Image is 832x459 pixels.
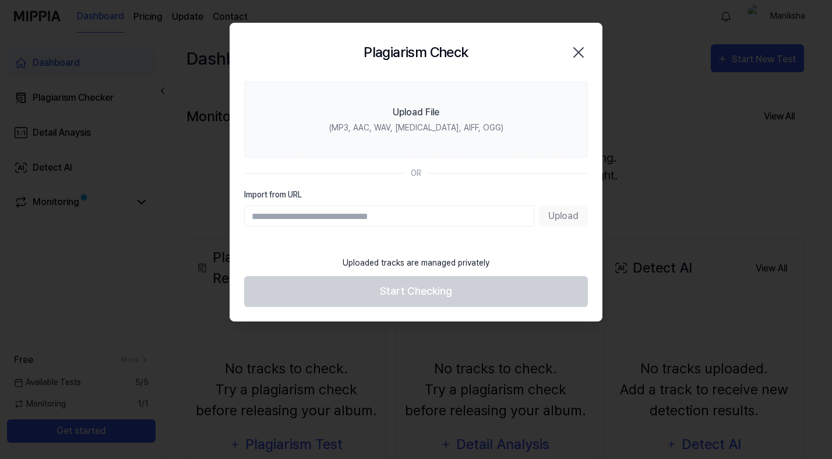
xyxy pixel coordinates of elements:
[329,122,503,134] div: (MP3, AAC, WAV, [MEDICAL_DATA], AIFF, OGG)
[411,167,421,179] div: OR
[364,42,468,63] h2: Plagiarism Check
[336,250,496,276] div: Uploaded tracks are managed privately
[244,189,588,201] label: Import from URL
[393,105,439,119] div: Upload File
